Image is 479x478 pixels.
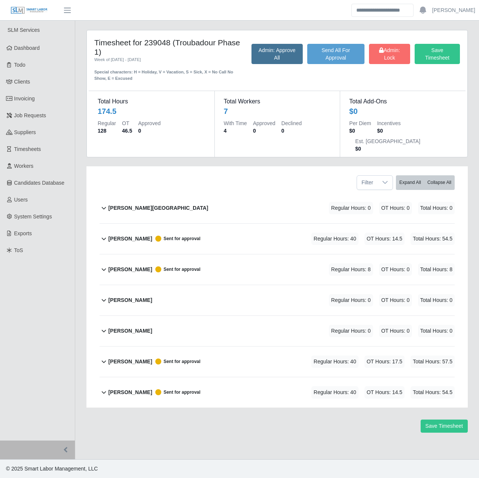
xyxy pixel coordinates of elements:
[152,266,201,272] span: Sent for approval
[418,325,455,337] span: Total Hours: 0
[432,6,475,14] a: [PERSON_NAME]
[100,193,455,223] button: [PERSON_NAME][GEOGRAPHIC_DATA] Regular Hours: 0 OT Hours: 0 Total Hours: 0
[224,127,247,134] dd: 4
[108,388,152,396] b: [PERSON_NAME]
[421,420,468,433] button: Save Timesheet
[14,247,23,253] span: ToS
[14,96,35,102] span: Invoicing
[224,119,247,127] dt: With Time
[108,296,152,304] b: [PERSON_NAME]
[396,175,455,190] div: bulk actions
[100,347,455,377] button: [PERSON_NAME] Sent for approval Regular Hours: 40 OT Hours: 17.5 Total Hours: 57.5
[307,44,364,64] button: Send All For Approval
[100,285,455,315] button: [PERSON_NAME] Regular Hours: 0 OT Hours: 0 Total Hours: 0
[108,327,152,335] b: [PERSON_NAME]
[138,127,161,134] dd: 0
[329,325,373,337] span: Regular Hours: 0
[108,266,152,273] b: [PERSON_NAME]
[379,263,412,276] span: OT Hours: 0
[100,254,455,285] button: [PERSON_NAME] Sent for approval Regular Hours: 8 OT Hours: 0 Total Hours: 8
[108,235,152,243] b: [PERSON_NAME]
[364,356,405,368] span: OT Hours: 17.5
[100,224,455,254] button: [PERSON_NAME] Sent for approval Regular Hours: 40 OT Hours: 14.5 Total Hours: 54.5
[14,129,36,135] span: Suppliers
[364,386,405,399] span: OT Hours: 14.5
[379,202,412,214] span: OT Hours: 0
[355,145,420,152] dd: $0
[100,316,455,346] button: [PERSON_NAME] Regular Hours: 0 OT Hours: 0 Total Hours: 0
[281,127,302,134] dd: 0
[7,27,40,33] span: SLM Services
[411,386,455,399] span: Total Hours: 54.5
[349,119,371,127] dt: Per Diem
[14,163,34,169] span: Workers
[415,44,460,64] button: Save Timesheet
[98,119,116,127] dt: Regular
[418,263,455,276] span: Total Hours: 8
[329,263,373,276] span: Regular Hours: 8
[418,294,455,306] span: Total Hours: 0
[14,197,28,203] span: Users
[122,127,132,134] dd: 46.5
[14,62,25,68] span: Todo
[424,175,455,190] button: Collapse All
[108,358,152,366] b: [PERSON_NAME]
[379,325,412,337] span: OT Hours: 0
[329,294,373,306] span: Regular Hours: 0
[357,176,378,190] span: Filter
[98,127,116,134] dd: 128
[379,294,412,306] span: OT Hours: 0
[349,106,357,117] div: $0
[94,57,240,63] div: Week of [DATE] - [DATE]
[14,230,32,236] span: Exports
[94,63,240,82] div: Special characters: H = Holiday, V = Vacation, S = Sick, X = No Call No Show, E = Excused
[355,137,420,145] dt: Est. [GEOGRAPHIC_DATA]
[14,146,41,152] span: Timesheets
[253,119,275,127] dt: Approved
[396,175,424,190] button: Expand All
[14,180,65,186] span: Candidates Database
[14,214,52,220] span: System Settings
[377,119,401,127] dt: Incentives
[364,233,405,245] span: OT Hours: 14.5
[251,44,303,64] button: Admin: Approve All
[94,38,240,57] h4: Timesheet for 239048 (Troubadour Phase 1)
[418,202,455,214] span: Total Hours: 0
[14,45,40,51] span: Dashboard
[351,4,414,17] input: Search
[138,119,161,127] dt: Approved
[349,97,457,106] dt: Total Add-Ons
[10,6,48,15] img: SLM Logo
[6,466,98,472] span: © 2025 Smart Labor Management, LLC
[108,204,208,212] b: [PERSON_NAME][GEOGRAPHIC_DATA]
[14,112,46,118] span: Job Requests
[311,356,359,368] span: Regular Hours: 40
[379,47,400,61] span: Admin: Lock
[224,106,228,117] div: 7
[411,356,455,368] span: Total Hours: 57.5
[152,236,201,242] span: Sent for approval
[329,202,373,214] span: Regular Hours: 0
[224,97,331,106] dt: Total Workers
[411,233,455,245] span: Total Hours: 54.5
[100,377,455,408] button: [PERSON_NAME] Sent for approval Regular Hours: 40 OT Hours: 14.5 Total Hours: 54.5
[369,44,410,64] button: Admin: Lock
[14,79,30,85] span: Clients
[152,358,201,364] span: Sent for approval
[281,119,302,127] dt: Declined
[98,97,205,106] dt: Total Hours
[98,106,116,117] div: 174.5
[253,127,275,134] dd: 0
[152,389,201,395] span: Sent for approval
[377,127,401,134] dd: $0
[311,386,359,399] span: Regular Hours: 40
[349,127,371,134] dd: $0
[122,119,132,127] dt: OT
[311,233,359,245] span: Regular Hours: 40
